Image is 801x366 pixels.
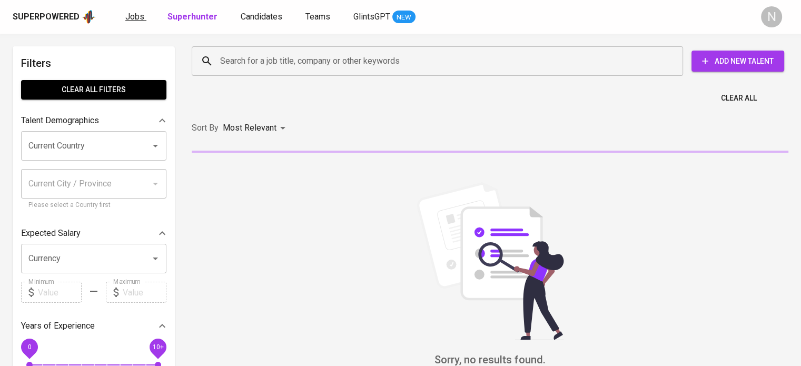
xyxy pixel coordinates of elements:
button: Add New Talent [691,51,784,72]
span: Candidates [241,12,282,22]
a: Superpoweredapp logo [13,9,96,25]
input: Value [38,282,82,303]
input: Value [123,282,166,303]
span: 0 [27,343,31,351]
img: app logo [82,9,96,25]
button: Open [148,139,163,153]
div: Expected Salary [21,223,166,244]
div: Talent Demographics [21,110,166,131]
div: Most Relevant [223,118,289,138]
a: GlintsGPT NEW [353,11,416,24]
p: Most Relevant [223,122,276,134]
span: 10+ [152,343,163,351]
button: Clear All [717,88,761,108]
span: Clear All [721,92,757,105]
a: Superhunter [167,11,220,24]
a: Candidates [241,11,284,24]
p: Sort By [192,122,219,134]
img: file_searching.svg [411,182,569,340]
span: Add New Talent [700,55,776,68]
p: Expected Salary [21,227,81,240]
button: Clear All filters [21,80,166,100]
span: Clear All filters [29,83,158,96]
a: Teams [305,11,332,24]
p: Please select a Country first [28,200,159,211]
b: Superhunter [167,12,217,22]
p: Talent Demographics [21,114,99,127]
div: Superpowered [13,11,80,23]
div: N [761,6,782,27]
span: Teams [305,12,330,22]
span: NEW [392,12,416,23]
span: GlintsGPT [353,12,390,22]
span: Jobs [125,12,144,22]
button: Open [148,251,163,266]
a: Jobs [125,11,146,24]
p: Years of Experience [21,320,95,332]
h6: Filters [21,55,166,72]
div: Years of Experience [21,315,166,337]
